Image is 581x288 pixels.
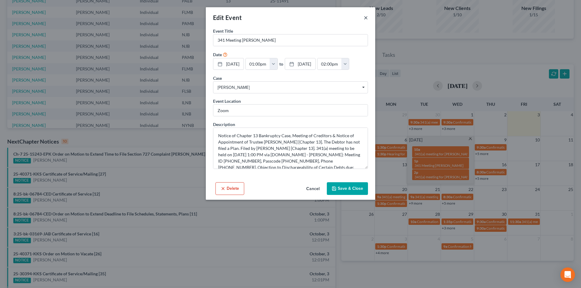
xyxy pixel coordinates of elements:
input: -- : -- [317,58,342,70]
button: × [364,14,368,21]
input: Enter location... [213,105,368,116]
div: Open Intercom Messenger [560,267,575,282]
label: Date [213,51,222,58]
span: [PERSON_NAME] [218,84,363,91]
label: Case [213,75,222,81]
input: Enter event name... [213,34,368,46]
span: Edit Event [213,14,242,21]
a: [DATE] [213,58,244,70]
label: to [279,61,283,67]
input: -- : -- [246,58,270,70]
label: Event Location [213,98,241,104]
span: Select box activate [213,81,368,93]
span: Event Title [213,28,233,34]
label: Description [213,121,235,128]
button: Save & Close [327,182,368,195]
button: Delete [215,182,244,195]
a: [DATE] [285,58,315,70]
button: Cancel [301,183,324,195]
